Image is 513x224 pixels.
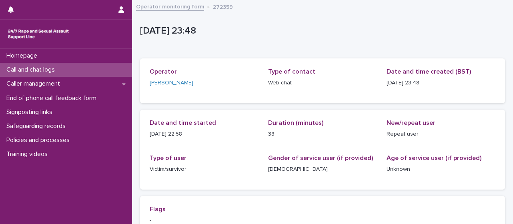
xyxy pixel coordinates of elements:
span: Type of user [150,155,186,161]
span: Date and time started [150,120,216,126]
p: Unknown [387,165,495,174]
img: rhQMoQhaT3yELyF149Cw [6,26,70,42]
p: Training videos [3,150,54,158]
p: Safeguarding records [3,122,72,130]
a: Operator monitoring form [136,2,204,11]
p: Web chat [268,79,377,87]
span: Operator [150,68,177,75]
span: Age of service user (if provided) [387,155,481,161]
p: Signposting links [3,108,59,116]
p: Victim/survivor [150,165,259,174]
p: Caller management [3,80,66,88]
p: End of phone call feedback form [3,94,103,102]
span: Type of contact [268,68,315,75]
p: Repeat user [387,130,495,138]
p: 38 [268,130,377,138]
a: [PERSON_NAME] [150,79,193,87]
p: [DATE] 22:58 [150,130,259,138]
p: 272359 [213,2,233,11]
span: Flags [150,206,166,212]
span: Duration (minutes) [268,120,323,126]
p: Homepage [3,52,44,60]
p: Call and chat logs [3,66,61,74]
span: Date and time created (BST) [387,68,471,75]
p: Policies and processes [3,136,76,144]
p: [DATE] 23:48 [140,25,502,37]
span: Gender of service user (if provided) [268,155,373,161]
p: [DEMOGRAPHIC_DATA] [268,165,377,174]
p: [DATE] 23:48 [387,79,495,87]
span: New/repeat user [387,120,435,126]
